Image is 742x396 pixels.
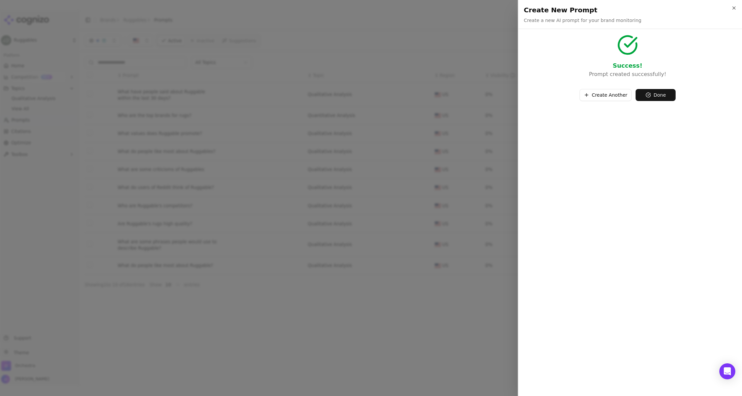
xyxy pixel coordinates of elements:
[524,61,731,70] h3: Success!
[524,5,737,15] h2: Create New Prompt
[636,89,676,101] button: Done
[524,17,641,24] p: Create a new AI prompt for your brand monitoring
[524,70,731,78] p: Prompt created successfully!
[580,89,632,101] button: Create Another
